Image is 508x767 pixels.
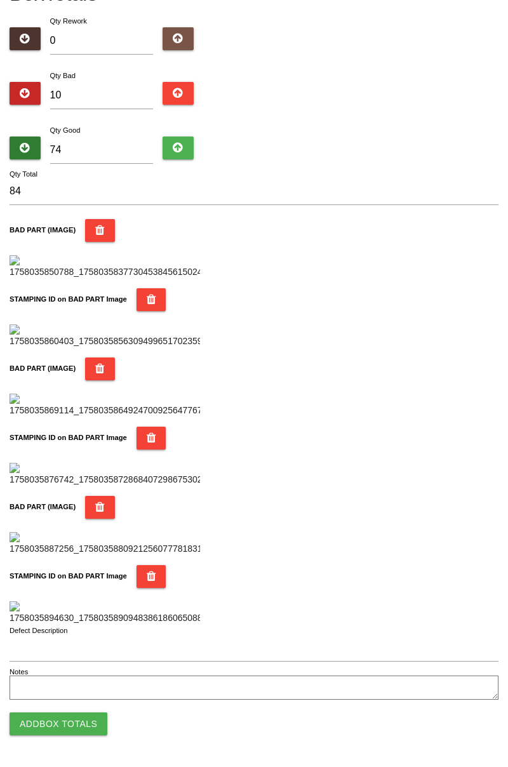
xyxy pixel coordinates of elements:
[10,295,127,303] b: STAMPING ID on BAD PART Image
[137,288,166,311] button: STAMPING ID on BAD PART Image
[10,434,127,441] b: STAMPING ID on BAD PART Image
[10,394,200,417] img: 1758035869114_17580358649247009256477679331794.jpg
[10,169,37,180] label: Qty Total
[10,364,76,372] b: BAD PART (IMAGE)
[10,503,76,510] b: BAD PART (IMAGE)
[10,324,200,348] img: 1758035860403_1758035856309499651702359901511.jpg
[10,572,127,580] b: STAMPING ID on BAD PART Image
[50,72,76,79] label: Qty Bad
[10,601,200,625] img: 1758035894630_17580358909483861860650889277690.jpg
[10,532,200,556] img: 1758035887256_17580358809212560777818315950321.jpg
[10,226,76,234] b: BAD PART (IMAGE)
[10,667,28,677] label: Notes
[85,219,115,242] button: BAD PART (IMAGE)
[10,625,68,636] label: Defect Description
[137,565,166,588] button: STAMPING ID on BAD PART Image
[137,427,166,450] button: STAMPING ID on BAD PART Image
[50,126,81,134] label: Qty Good
[85,357,115,380] button: BAD PART (IMAGE)
[10,463,200,486] img: 1758035876742_17580358728684072986753028511572.jpg
[50,17,87,25] label: Qty Rework
[10,712,107,735] button: AddBox Totals
[10,255,200,279] img: 1758035850788_17580358377304538456150246699304.jpg
[85,496,115,519] button: BAD PART (IMAGE)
